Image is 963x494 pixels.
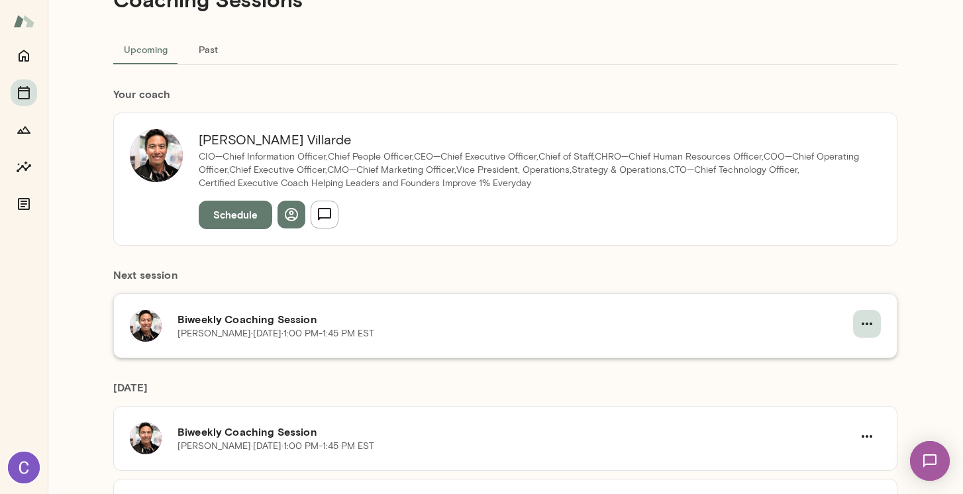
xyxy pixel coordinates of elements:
h6: Your coach [113,86,897,102]
h6: [DATE] [113,379,897,406]
img: Mento [13,9,34,34]
button: Insights [11,154,37,180]
img: Connie Poshala [8,452,40,483]
button: Schedule [199,201,272,228]
button: Documents [11,191,37,217]
h6: Next session [113,267,897,293]
button: Growth Plan [11,117,37,143]
button: Past [178,33,238,65]
button: Home [11,42,37,69]
p: [PERSON_NAME] · [DATE] · 1:00 PM-1:45 PM EST [177,327,374,340]
h6: [PERSON_NAME] Villarde [199,129,865,150]
p: Certified Executive Coach Helping Leaders and Founders Improve 1% Everyday [199,177,865,190]
h6: Biweekly Coaching Session [177,311,853,327]
p: [PERSON_NAME] · [DATE] · 1:00 PM-1:45 PM EST [177,440,374,453]
h6: Biweekly Coaching Session [177,424,853,440]
button: View profile [278,201,305,228]
p: CIO—Chief Information Officer,Chief People Officer,CEO—Chief Executive Officer,Chief of Staff,CHR... [199,150,865,177]
button: Upcoming [113,33,178,65]
button: Sessions [11,79,37,106]
button: Send message [311,201,338,228]
div: basic tabs example [113,33,897,65]
img: Albert Villarde [130,129,183,182]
